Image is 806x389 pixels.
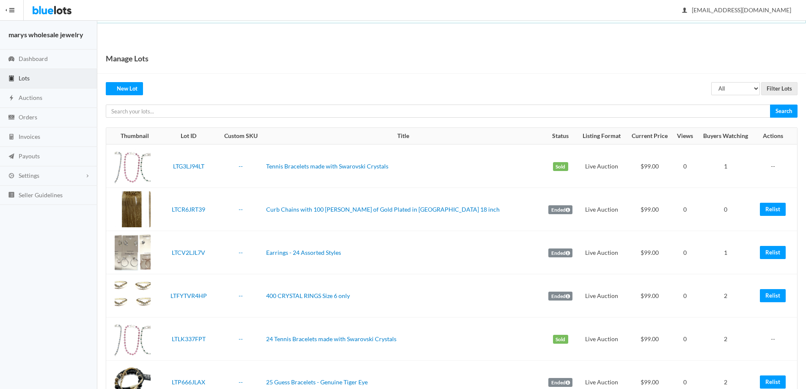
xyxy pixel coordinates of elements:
[698,274,754,317] td: 2
[111,85,117,91] ion-icon: create
[760,246,786,259] a: Relist
[760,375,786,389] a: Relist
[106,82,143,95] a: createNew Lot
[19,191,63,199] span: Seller Guidelines
[7,75,16,83] ion-icon: clipboard
[673,231,698,274] td: 0
[19,113,37,121] span: Orders
[19,152,40,160] span: Payouts
[7,133,16,141] ion-icon: calculator
[171,292,207,299] a: LTFYTVR4HP
[548,378,572,387] label: Ended
[7,191,16,199] ion-icon: list box
[266,335,396,342] a: 24 Tennis Bracelets made with Swarovski Crystals
[172,249,205,256] a: LTCV2LJL7V
[19,172,39,179] span: Settings
[578,317,626,361] td: Live Auction
[673,188,698,231] td: 0
[7,172,16,180] ion-icon: cog
[219,128,263,145] th: Custom SKU
[239,206,243,213] a: --
[544,128,577,145] th: Status
[553,162,568,171] label: Sold
[680,7,689,15] ion-icon: person
[263,128,544,145] th: Title
[158,128,219,145] th: Lot ID
[172,378,205,386] a: LTP666JLAX
[578,231,626,274] td: Live Auction
[239,249,243,256] a: --
[626,231,673,274] td: $99.00
[7,114,16,122] ion-icon: cash
[173,163,204,170] a: LTG3LJ94LT
[7,94,16,102] ion-icon: flash
[698,231,754,274] td: 1
[698,188,754,231] td: 0
[7,153,16,161] ion-icon: paper plane
[754,144,797,188] td: --
[698,128,754,145] th: Buyers Watching
[626,317,673,361] td: $99.00
[754,128,797,145] th: Actions
[106,128,158,145] th: Thumbnail
[172,206,205,213] a: LTCR6JRT39
[770,105,798,118] input: Search
[172,335,206,342] a: LTLK337FPT
[673,144,698,188] td: 0
[761,82,798,95] input: Filter Lots
[548,292,572,301] label: Ended
[682,6,791,14] span: [EMAIL_ADDRESS][DOMAIN_NAME]
[698,144,754,188] td: 1
[673,274,698,317] td: 0
[578,274,626,317] td: Live Auction
[698,317,754,361] td: 2
[760,203,786,216] a: Relist
[266,378,368,386] a: 25 Guess Bracelets - Genuine Tiger Eye
[19,94,42,101] span: Auctions
[578,188,626,231] td: Live Auction
[553,335,568,344] label: Sold
[266,163,388,170] a: Tennis Bracelets made with Swarovski Crystals
[106,52,149,65] h1: Manage Lots
[239,378,243,386] a: --
[754,317,797,361] td: --
[760,289,786,302] a: Relist
[626,188,673,231] td: $99.00
[19,55,48,62] span: Dashboard
[19,74,30,82] span: Lots
[266,292,350,299] a: 400 CRYSTAL RINGS Size 6 only
[548,205,572,215] label: Ended
[673,317,698,361] td: 0
[106,105,770,118] input: Search your lots...
[266,206,500,213] a: Curb Chains with 100 [PERSON_NAME] of Gold Plated in [GEOGRAPHIC_DATA] 18 inch
[7,55,16,63] ion-icon: speedometer
[578,144,626,188] td: Live Auction
[626,144,673,188] td: $99.00
[239,163,243,170] a: --
[673,128,698,145] th: Views
[239,292,243,299] a: --
[19,133,40,140] span: Invoices
[548,248,572,258] label: Ended
[8,30,83,39] strong: marys wholesale jewelry
[626,274,673,317] td: $99.00
[578,128,626,145] th: Listing Format
[239,335,243,342] a: --
[626,128,673,145] th: Current Price
[266,249,341,256] a: Earrings - 24 Assorted Styles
